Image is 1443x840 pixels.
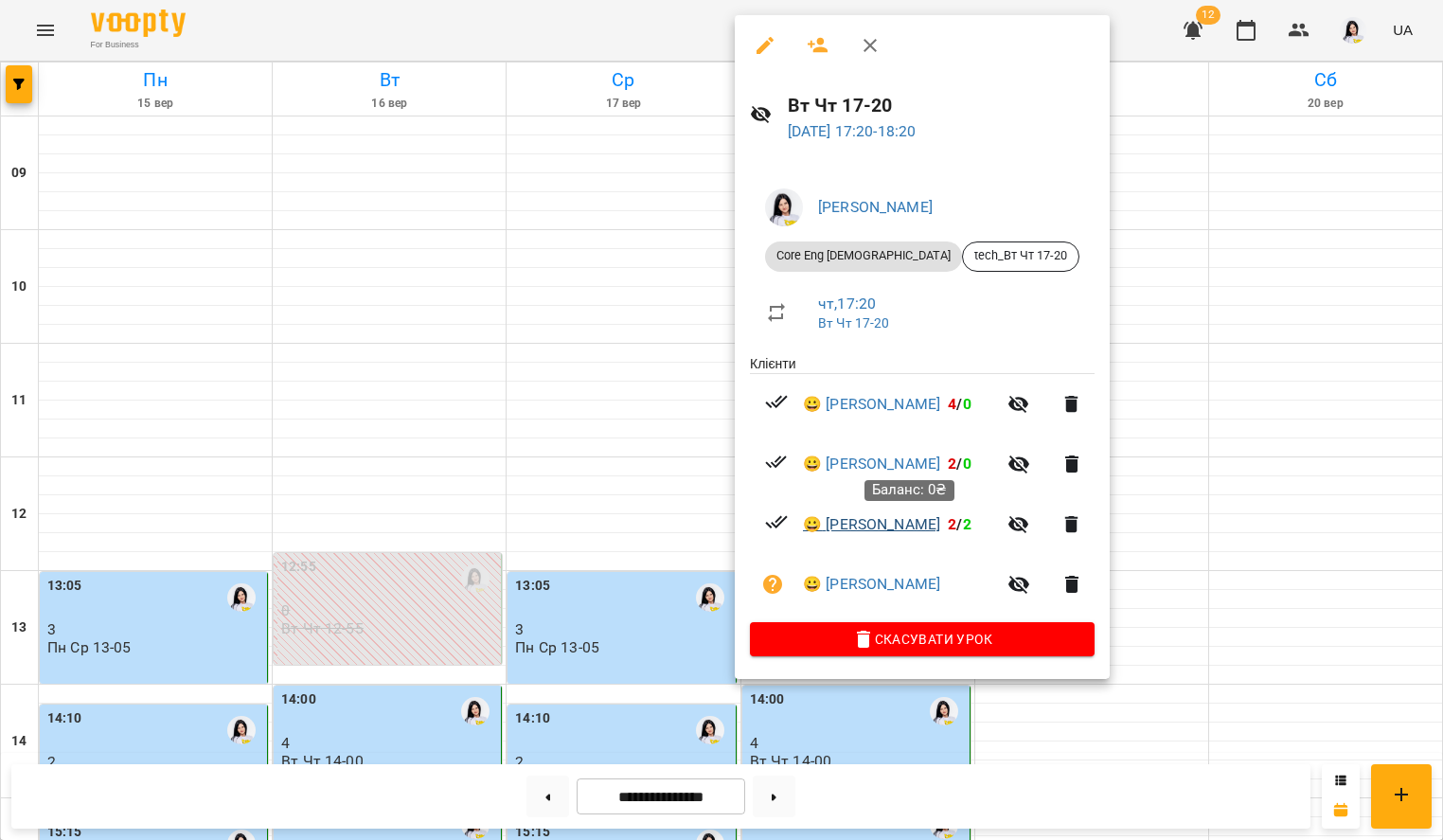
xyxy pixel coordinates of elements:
span: Баланс: 0₴ [872,481,947,498]
span: 2 [948,515,956,533]
span: Core Eng [DEMOGRAPHIC_DATA] [765,247,962,264]
svg: Візит сплачено [765,510,788,533]
a: 😀 [PERSON_NAME] [803,393,940,416]
span: 2 [948,455,956,473]
ul: Клієнти [750,354,1095,622]
button: Скасувати Урок [750,622,1095,656]
svg: Візит сплачено [765,390,788,413]
img: 2db0e6d87653b6f793ba04c219ce5204.jpg [765,188,803,226]
a: Вт Чт 17-20 [818,315,890,331]
b: / [948,395,971,413]
span: 4 [948,395,956,413]
span: tech_Вт Чт 17-20 [963,247,1078,264]
span: 0 [963,395,971,413]
b: / [948,515,971,533]
span: Скасувати Урок [765,628,1079,651]
a: [PERSON_NAME] [818,198,933,216]
b: / [948,455,971,473]
a: 😀 [PERSON_NAME] [803,513,940,536]
a: 😀 [PERSON_NAME] [803,573,940,596]
h6: Вт Чт 17-20 [788,91,1095,120]
button: Візит ще не сплачено. Додати оплату? [750,562,795,607]
a: 😀 [PERSON_NAME] [803,453,940,475]
span: 2 [963,515,971,533]
div: tech_Вт Чт 17-20 [962,241,1079,272]
a: чт , 17:20 [818,295,876,313]
a: [DATE] 17:20-18:20 [788,122,917,140]
span: 0 [963,455,971,473]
